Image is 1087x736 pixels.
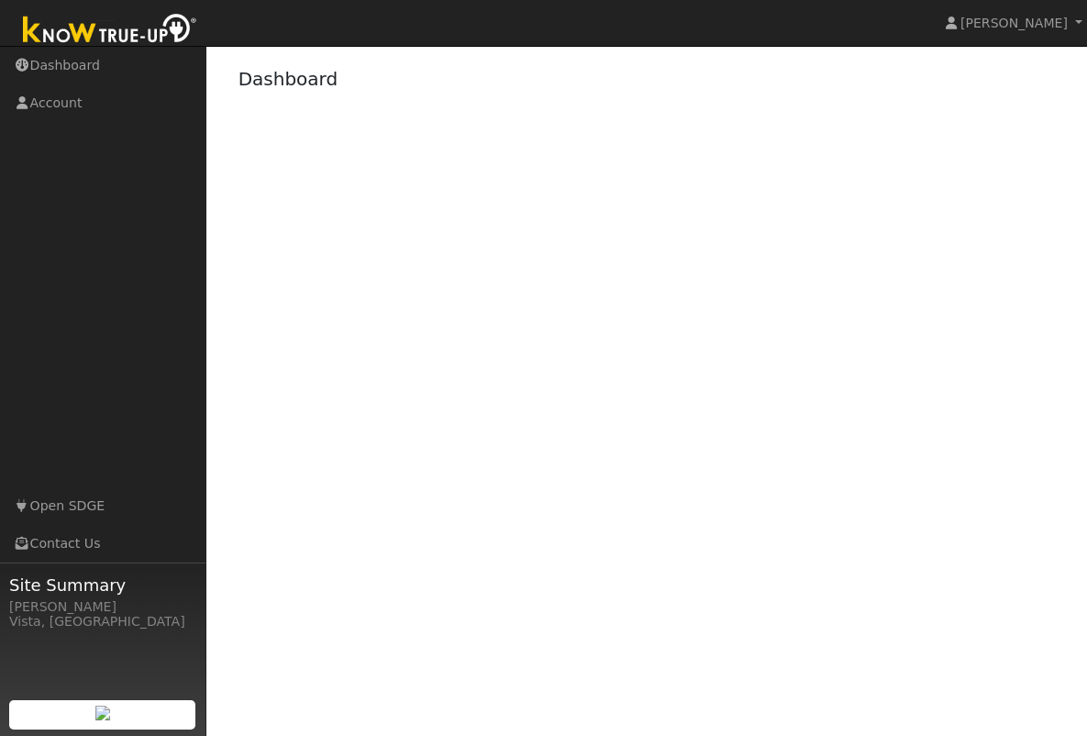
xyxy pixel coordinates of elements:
[95,706,110,720] img: retrieve
[9,597,196,617] div: [PERSON_NAME]
[238,68,338,90] a: Dashboard
[9,573,196,597] span: Site Summary
[960,16,1068,30] span: [PERSON_NAME]
[9,612,196,631] div: Vista, [GEOGRAPHIC_DATA]
[14,10,206,51] img: Know True-Up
